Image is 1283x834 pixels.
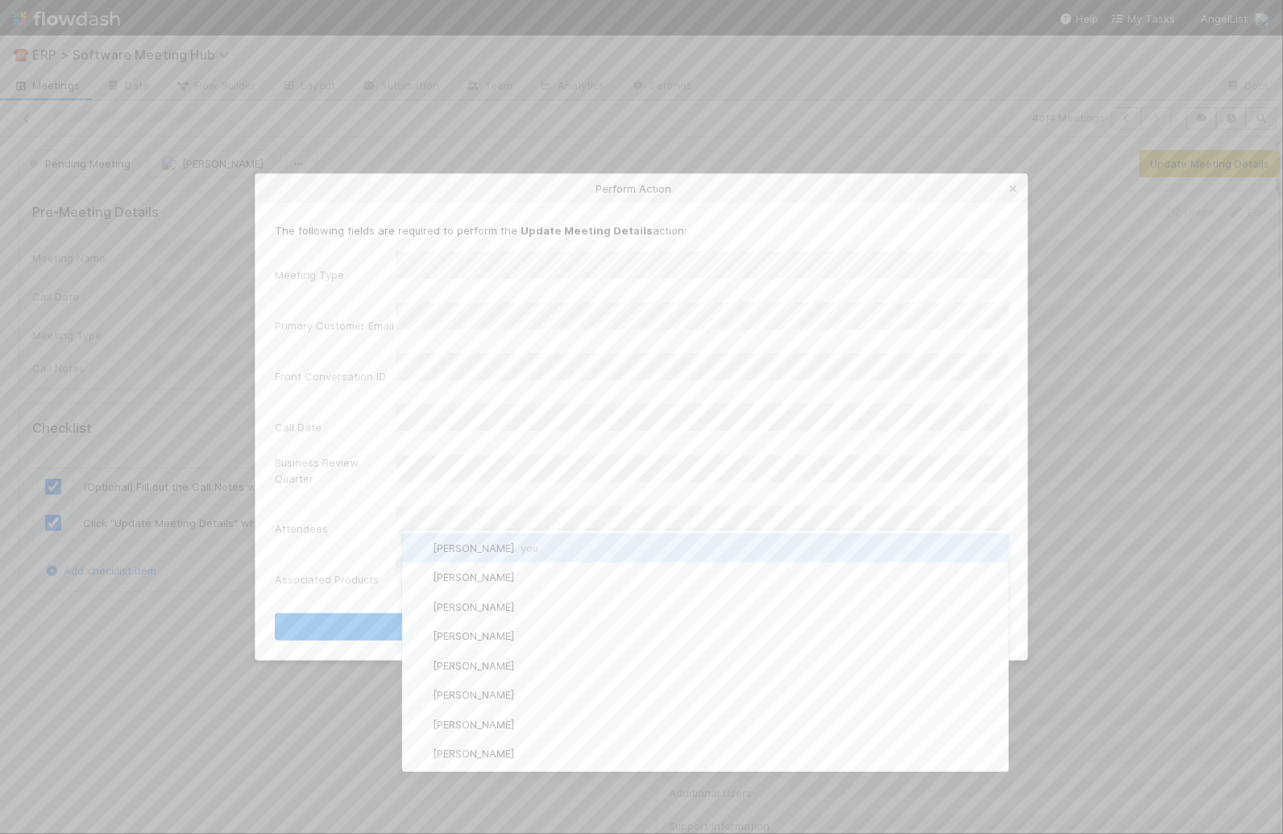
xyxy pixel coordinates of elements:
button: Update Meeting Details [275,613,1008,641]
span: [PERSON_NAME] [433,747,514,760]
span: [PERSON_NAME] [433,659,514,672]
span: [PERSON_NAME] [433,600,514,613]
img: avatar_31a23b92-6f17-4cd3-bc91-ece30a602713.png [412,629,428,645]
label: Attendees [275,521,328,537]
label: Business Review Quarter [275,454,396,487]
span: [PERSON_NAME] [433,541,538,554]
div: Perform Action [255,174,1028,203]
label: Call Date [275,419,322,435]
label: Associated Products [275,571,379,587]
img: avatar_94755d3c-0a5e-4256-8cb7-2e20531dc2e8.png [412,687,428,703]
span: [PERSON_NAME] [433,688,514,701]
span: [PERSON_NAME] [433,629,514,642]
img: avatar_45be8e68-2e72-4a3c-bd29-9fbb9e1014f2.png [412,716,428,732]
label: Meeting Type [275,267,344,283]
img: avatar_ef15843f-6fde-4057-917e-3fb236f438ca.png [412,599,428,615]
label: Primary Customer Email [275,317,394,334]
img: avatar_7e1c67d1-c55a-4d71-9394-c171c6adeb61.png [412,658,428,674]
p: The following fields are required to perform the action: [275,222,1008,239]
img: avatar_ec9c1780-91d7-48bb-898e-5f40cebd5ff8.png [412,540,428,556]
span: [PERSON_NAME] [433,718,514,731]
span: [PERSON_NAME] [433,571,514,583]
label: Front Conversation ID [275,368,386,384]
img: avatar_df83acd9-d480-4d6e-a150-67f005a3ea0d.png [412,570,428,586]
span: you [521,541,538,554]
strong: Update Meeting Details [521,224,653,237]
img: avatar_373edd95-16a2-4147-b8bb-00c056c2609c.png [412,746,428,762]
